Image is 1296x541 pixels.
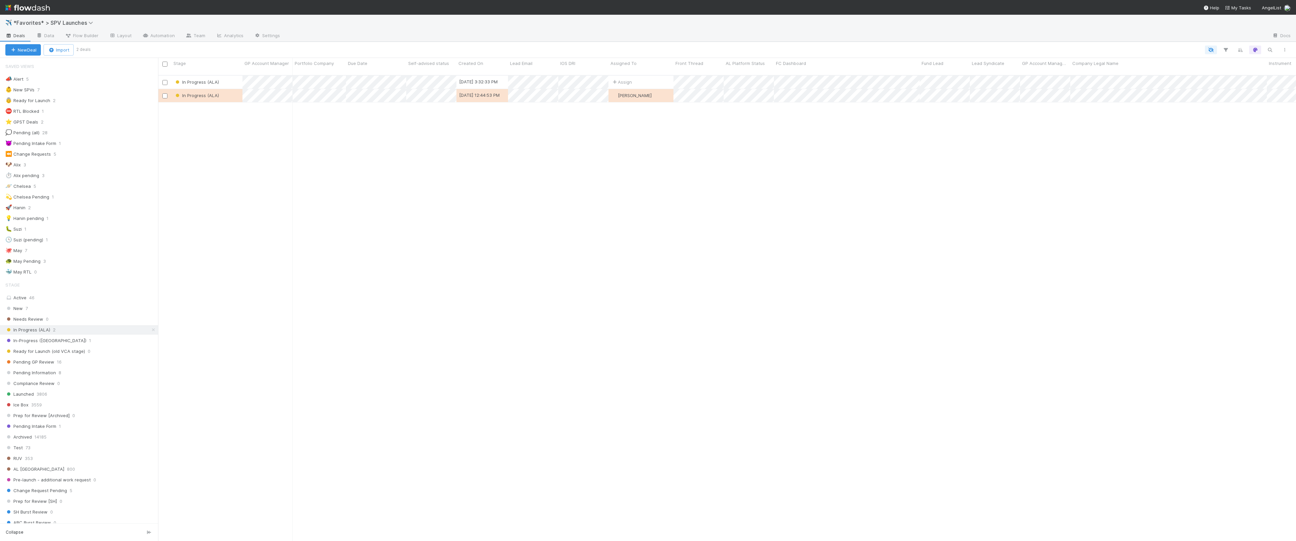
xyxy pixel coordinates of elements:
span: 7 [25,246,34,255]
span: AL Platform Status [726,60,765,67]
span: Prep for Review [Archived] [5,411,70,420]
span: Stage [5,278,20,292]
span: Test [5,444,23,452]
span: Ready for Launch (old VCA stage) [5,347,85,356]
div: May Pending [5,257,41,265]
div: In Progress (ALA) [174,92,219,99]
span: AngelList [1262,5,1281,10]
span: 🐳 [5,269,12,275]
a: My Tasks [1225,4,1251,11]
span: Prep for Review [SH] [5,497,57,506]
span: 0 [93,476,96,484]
span: Pending Information [5,369,56,377]
span: Stage [173,60,186,67]
input: Toggle Row Selected [162,80,167,85]
div: Alix pending [5,171,39,180]
div: Ready for Launch [5,96,50,105]
span: In Progress (ALA) [5,326,50,334]
div: RTL Blocked [5,107,39,115]
span: Saved Views [5,60,34,73]
span: 1 [24,225,33,233]
img: avatar_768cd48b-9260-4103-b3ef-328172ae0546.png [611,93,617,98]
span: Pre-launch - additional work request [5,476,91,484]
span: 1 [46,236,55,244]
span: 0 [50,508,53,516]
span: 3559 [31,401,42,409]
span: FC Dashboard [776,60,806,67]
span: Ice Box [5,401,28,409]
span: 🐛 [5,226,12,232]
span: 1 [52,193,61,201]
span: Instrument [1269,60,1291,67]
div: Chelsea [5,182,31,190]
span: 2 [41,118,50,126]
span: 🕓 [5,237,12,242]
a: Docs [1267,31,1296,42]
span: 5 [33,182,43,190]
span: Created On [458,60,483,67]
span: My Tasks [1225,5,1251,10]
span: 0 [72,411,75,420]
input: Toggle Row Selected [162,93,167,98]
a: Data [31,31,60,42]
div: New SPVs [5,86,34,94]
div: [PERSON_NAME] [611,92,652,99]
span: Assigned To [610,60,637,67]
span: Deals [5,32,25,39]
span: Pending GP Review [5,358,54,366]
div: May [5,246,22,255]
span: Launched [5,390,34,398]
span: 1 [59,139,68,148]
span: 💡 [5,215,12,221]
span: 3 [43,257,53,265]
div: Help [1203,4,1219,11]
span: 8 [59,369,61,377]
a: Layout [104,31,137,42]
span: ⏪ [5,151,12,157]
span: Front Thread [675,60,703,67]
span: 📣 [5,76,12,82]
span: Needs Review [5,315,43,323]
span: 16 [57,358,62,366]
div: Assign [611,79,632,85]
span: 353 [25,454,33,463]
a: Team [180,31,211,42]
span: 1 [89,336,91,345]
span: In Progress (ALA) [174,93,219,98]
span: 3 [42,171,51,180]
div: Alert [5,75,23,83]
span: 1 [59,422,61,431]
span: Flow Builder [65,32,98,39]
span: ⛔ [5,108,12,114]
span: RUV [5,454,22,463]
span: 14185 [34,433,47,441]
span: 5 [54,150,63,158]
div: Hanin pending [5,214,44,223]
span: Change Request Pending [5,486,67,495]
span: Due Date [348,60,367,67]
span: Lead Syndicate [972,60,1004,67]
span: 💭 [5,130,12,135]
span: 2 [53,96,62,105]
span: GP Account Manager [244,60,289,67]
span: 5 [26,75,35,83]
div: May RTL [5,268,31,276]
span: 3 [23,161,33,169]
span: 73 [25,444,30,452]
span: Archived [5,433,32,441]
span: ✈️ [5,20,12,25]
div: Alix [5,161,21,169]
span: Self-advised status [408,60,449,67]
span: ⏱️ [5,172,12,178]
span: 🪐 [5,183,12,189]
small: 2 deals [76,47,91,53]
span: 800 [67,465,75,473]
span: Lead Email [510,60,532,67]
span: 💫 [5,194,12,200]
span: 0 [54,519,56,527]
div: Hanin [5,204,25,212]
span: *Favorites* > SPV Launches [13,19,96,26]
span: 0 [57,379,60,388]
span: 2 [53,326,56,334]
div: [DATE] 12:44:53 PM [459,92,500,98]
